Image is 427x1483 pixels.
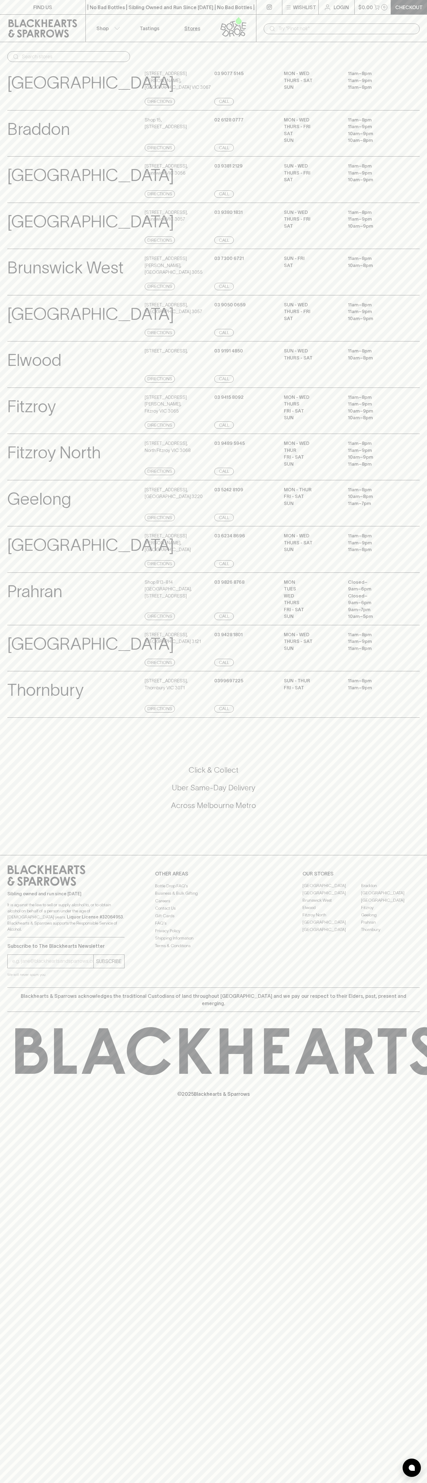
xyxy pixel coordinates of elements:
p: 11am – 8pm [348,255,403,262]
a: Tastings [128,15,171,42]
p: THUR [284,447,339,454]
a: Terms & Conditions [155,942,272,949]
p: Shop 15 , [STREET_ADDRESS] [145,117,187,130]
a: Call [214,190,234,198]
h5: Click & Collect [7,765,420,775]
p: $0.00 [358,4,373,11]
p: SUN [284,137,339,144]
p: [GEOGRAPHIC_DATA] [7,70,174,96]
a: [GEOGRAPHIC_DATA] [302,882,361,889]
a: Call [214,421,234,429]
a: Thornbury [361,926,420,933]
p: Stores [184,25,200,32]
p: 10am – 8pm [348,414,403,421]
p: SUN [284,546,339,553]
p: SUN [284,613,339,620]
p: THURS - SAT [284,539,339,547]
p: 10am – 5pm [348,613,403,620]
p: 11am – 9pm [348,77,403,84]
div: Call to action block [7,741,420,843]
a: Directions [145,659,175,666]
p: SUN [284,500,339,507]
a: [GEOGRAPHIC_DATA] [361,889,420,897]
p: SUN - FRI [284,255,339,262]
a: Directions [145,236,175,244]
p: Subscribe to The Blackhearts Newsletter [7,942,125,950]
p: 11am – 8pm [348,532,403,539]
a: Directions [145,329,175,336]
p: [STREET_ADDRESS] , Brunswick VIC 3057 [145,209,188,223]
a: Call [214,329,234,336]
p: 11am – 8pm [348,461,403,468]
a: Call [214,613,234,620]
p: FRI - SAT [284,454,339,461]
a: Directions [145,98,175,105]
p: Geelong [7,486,71,512]
a: Call [214,375,234,383]
a: Brunswick West [302,897,361,904]
p: [STREET_ADDRESS] , North Fitzroy VIC 3068 [145,440,191,454]
p: 02 6128 0777 [214,117,244,124]
p: Thornbury [7,677,84,703]
p: Prahran [7,579,62,604]
p: Checkout [395,4,423,11]
a: Directions [145,468,175,475]
p: SUN [284,414,339,421]
p: [GEOGRAPHIC_DATA] [7,209,174,234]
p: MON - THUR [284,486,339,493]
p: 11am – 9pm [348,447,403,454]
p: SAT [284,315,339,322]
a: Call [214,283,234,290]
p: 03 9380 1831 [214,209,243,216]
a: Call [214,144,234,151]
p: 11am – 8pm [348,677,403,684]
a: Stores [171,15,214,42]
p: FIND US [33,4,52,11]
p: MON - WED [284,70,339,77]
a: Bottle Drop FAQ's [155,882,272,889]
input: Try "Pinot noir" [278,24,415,34]
p: 11am – 8pm [348,70,403,77]
a: Business & Bulk Gifting [155,890,272,897]
p: 11am – 8pm [348,546,403,553]
p: [STREET_ADDRESS][PERSON_NAME] , [GEOGRAPHIC_DATA] 3055 [145,255,213,276]
p: 11am – 8pm [348,163,403,170]
p: [STREET_ADDRESS] , [GEOGRAPHIC_DATA] 3121 [145,631,201,645]
button: Shop [86,15,128,42]
p: Blackhearts & Sparrows acknowledges the traditional Custodians of land throughout [GEOGRAPHIC_DAT... [12,992,415,1007]
p: 11am – 8pm [348,486,403,493]
p: It is against the law to sell or supply alcohol to, or to obtain alcohol on behalf of a person un... [7,902,125,932]
p: [STREET_ADDRESS] , [145,348,188,355]
a: Call [214,514,234,521]
p: [STREET_ADDRESS][PERSON_NAME] , [GEOGRAPHIC_DATA] VIC 3067 [145,70,213,91]
a: Careers [155,897,272,904]
p: 0 [383,5,385,9]
a: Call [214,659,234,666]
a: Privacy Policy [155,927,272,934]
p: Fitzroy [7,394,56,419]
p: 03 9489 5945 [214,440,245,447]
a: Gift Cards [155,912,272,919]
p: SAT [284,262,339,269]
p: 11am – 8pm [348,301,403,309]
p: THURS - FRI [284,170,339,177]
a: Directions [145,421,175,429]
p: [STREET_ADDRESS][PERSON_NAME] , [GEOGRAPHIC_DATA] [145,532,213,553]
p: MON - WED [284,117,339,124]
p: FRI - SAT [284,606,339,613]
a: Contact Us [155,905,272,912]
a: Directions [145,283,175,290]
p: OUR STORES [302,870,420,877]
p: [STREET_ADDRESS] , [GEOGRAPHIC_DATA] 3057 [145,301,202,315]
p: 03 6234 8696 [214,532,245,539]
p: [STREET_ADDRESS][PERSON_NAME] , Fitzroy VIC 3065 [145,394,213,415]
p: 9am – 7pm [348,606,403,613]
p: 11am – 8pm [348,394,403,401]
p: SUN [284,461,339,468]
a: [GEOGRAPHIC_DATA] [302,919,361,926]
p: 11am – 8pm [348,84,403,91]
p: Fitzroy North [7,440,101,465]
a: Braddon [361,882,420,889]
p: 03 9381 2129 [214,163,243,170]
p: We will never spam you [7,972,125,978]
